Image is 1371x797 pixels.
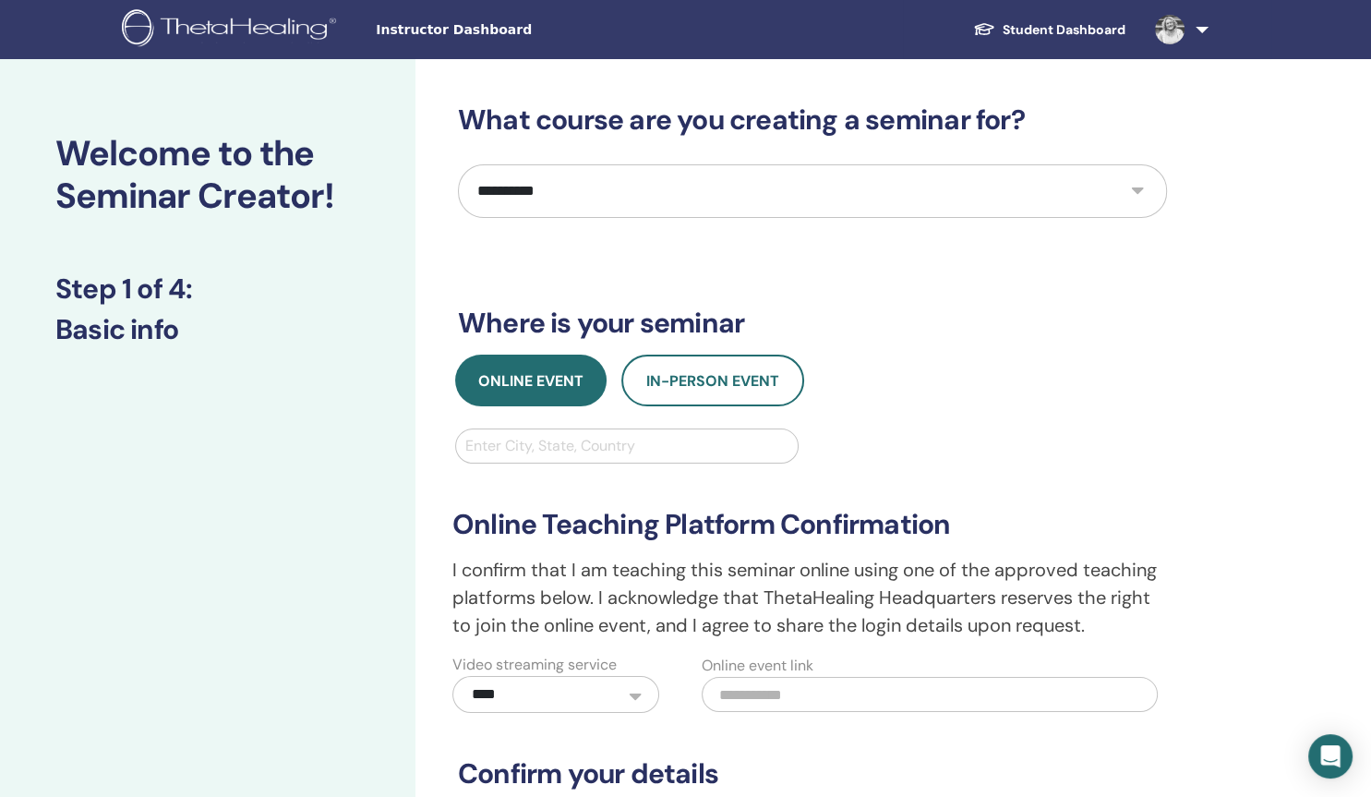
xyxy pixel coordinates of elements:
[455,355,607,406] button: Online Event
[55,313,360,346] h3: Basic info
[958,13,1140,47] a: Student Dashboard
[55,133,360,217] h2: Welcome to the Seminar Creator!
[458,757,1167,791] h3: Confirm your details
[621,355,804,406] button: In-Person Event
[973,21,995,37] img: graduation-cap-white.svg
[55,272,360,306] h3: Step 1 of 4 :
[1155,15,1185,44] img: default.jpg
[646,371,779,391] span: In-Person Event
[478,371,583,391] span: Online Event
[458,103,1167,137] h3: What course are you creating a seminar for?
[376,20,653,40] span: Instructor Dashboard
[452,654,617,676] label: Video streaming service
[458,307,1167,340] h3: Where is your seminar
[452,556,1173,639] p: I confirm that I am teaching this seminar online using one of the approved teaching platforms bel...
[452,508,1173,541] h3: Online Teaching Platform Confirmation
[122,9,343,51] img: logo.png
[702,655,813,677] label: Online event link
[1308,734,1353,779] div: Open Intercom Messenger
